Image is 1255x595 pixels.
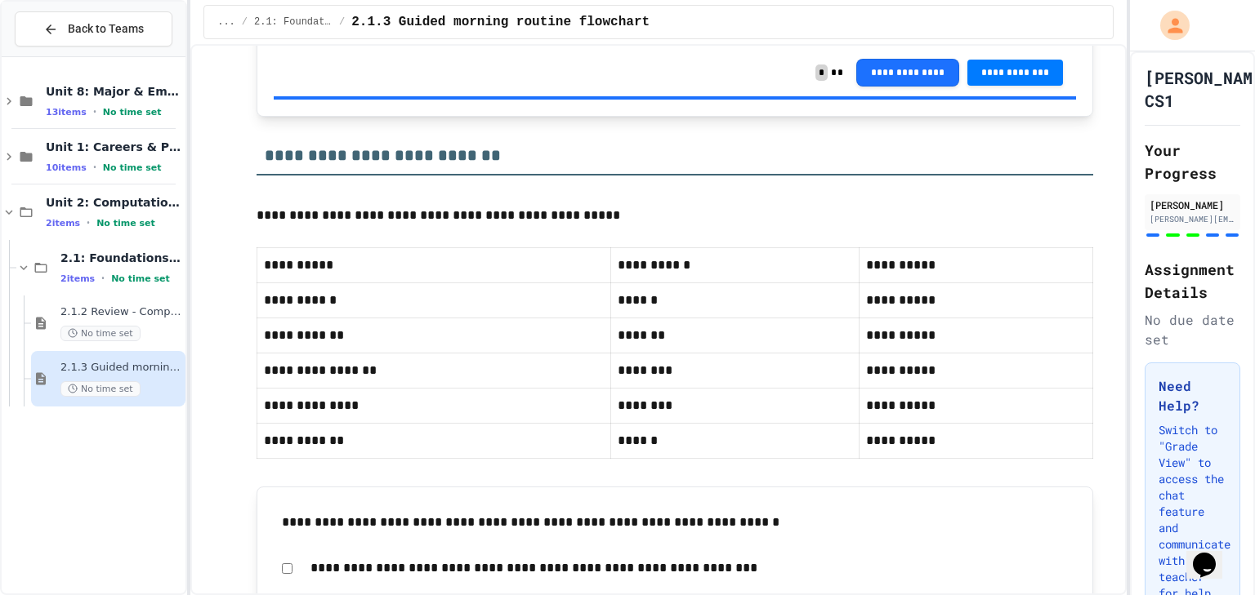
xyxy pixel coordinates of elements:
span: 10 items [46,162,87,173]
h2: Assignment Details [1145,258,1240,304]
span: 2.1.2 Review - Computational Thinking and Problem Solving [60,305,182,319]
span: / [242,16,248,29]
div: [PERSON_NAME][EMAIL_ADDRESS][PERSON_NAME][DOMAIN_NAME] [1150,213,1235,225]
span: No time set [60,381,141,397]
span: 2 items [60,273,95,284]
span: • [101,272,105,285]
button: Back to Teams [15,11,172,47]
span: No time set [103,162,162,173]
span: Back to Teams [68,20,144,38]
span: 2.1.3 Guided morning routine flowchart [351,12,650,32]
span: No time set [96,218,155,229]
span: / [339,16,345,29]
span: 13 items [46,107,87,118]
span: Unit 2: Computational Thinking & Problem-Solving [46,195,182,210]
span: 2.1: Foundations of Computational Thinking [60,251,182,265]
span: Unit 1: Careers & Professionalism [46,140,182,154]
div: [PERSON_NAME] [1150,198,1235,212]
span: • [93,105,96,118]
h3: Need Help? [1159,376,1226,415]
span: No time set [60,326,141,341]
iframe: chat widget [1186,530,1239,579]
span: 2.1: Foundations of Computational Thinking [254,16,333,29]
span: No time set [103,107,162,118]
span: • [87,216,90,229]
span: 2 items [46,218,80,229]
div: No due date set [1145,310,1240,349]
span: ... [217,16,235,29]
span: 2.1.3 Guided morning routine flowchart [60,361,182,375]
h2: Your Progress [1145,139,1240,184]
div: My Account [1143,7,1194,44]
span: Unit 8: Major & Emerging Technologies [46,84,182,99]
span: No time set [111,273,170,284]
span: • [93,161,96,174]
span: Back to Teams [69,20,144,38]
span: 2.1.2 Review - Computational Thinking and Problem Solving [351,12,770,32]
